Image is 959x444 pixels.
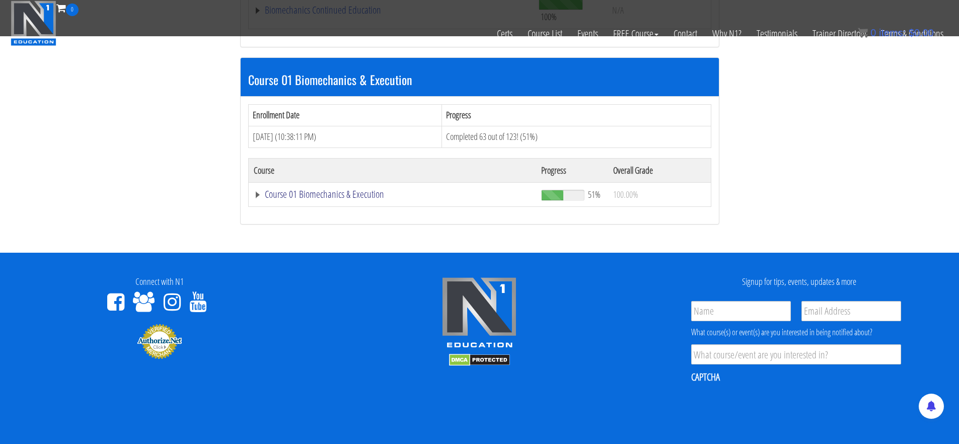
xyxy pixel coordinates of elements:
[749,16,805,51] a: Testimonials
[805,16,873,51] a: Trainer Directory
[858,28,868,38] img: icon11.png
[608,182,711,206] td: 100.00%
[873,16,951,51] a: Terms & Conditions
[705,16,749,51] a: Why N1?
[441,277,517,351] img: n1-edu-logo
[691,390,844,429] iframe: reCAPTCHA
[801,301,901,321] input: Email Address
[606,16,666,51] a: FREE Course
[879,27,906,38] span: items:
[11,1,56,46] img: n1-education
[441,105,711,126] th: Progress
[647,277,951,287] h4: Signup for tips, events, updates & more
[909,27,934,38] bdi: 0.00
[254,189,532,199] a: Course 01 Biomechanics & Execution
[536,158,608,182] th: Progress
[8,277,312,287] h4: Connect with N1
[520,16,570,51] a: Course List
[248,158,536,182] th: Course
[248,126,441,147] td: [DATE] (10:38:11 PM)
[588,189,601,200] span: 51%
[691,301,791,321] input: Name
[909,27,914,38] span: $
[870,27,876,38] span: 0
[691,344,901,364] input: What course/event are you interested in?
[691,326,901,338] div: What course(s) or event(s) are you interested in being notified about?
[248,73,711,86] h3: Course 01 Biomechanics & Execution
[248,105,441,126] th: Enrollment Date
[449,354,510,366] img: DMCA.com Protection Status
[608,158,711,182] th: Overall Grade
[666,16,705,51] a: Contact
[570,16,606,51] a: Events
[691,371,720,384] label: CAPTCHA
[137,323,182,359] img: Authorize.Net Merchant - Click to Verify
[858,27,934,38] a: 0 items: $0.00
[489,16,520,51] a: Certs
[441,126,711,147] td: Completed 63 out of 123! (51%)
[66,4,79,16] span: 0
[56,1,79,15] a: 0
